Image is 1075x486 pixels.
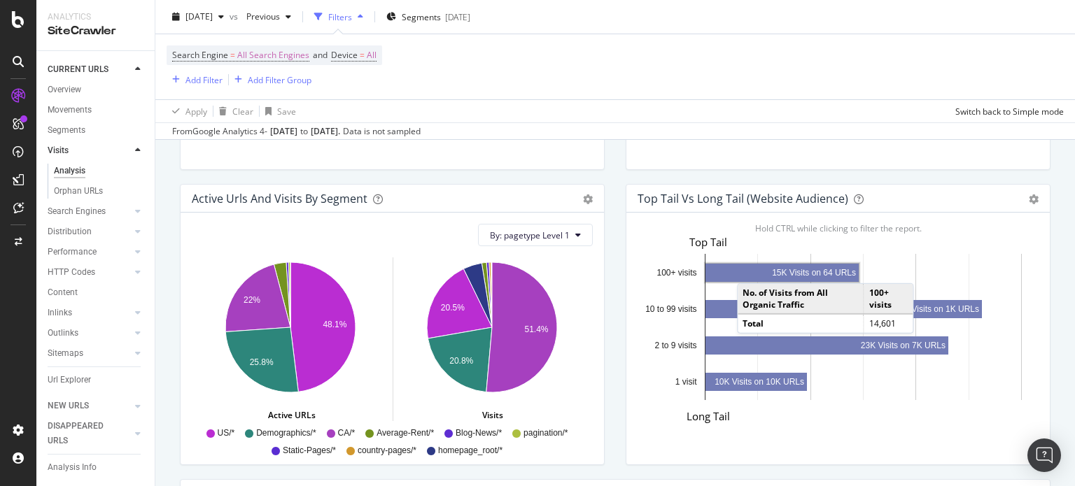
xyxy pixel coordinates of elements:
button: Previous [241,6,297,28]
span: Segments [402,10,441,22]
a: Content [48,285,145,300]
span: country-pages/* [358,445,416,457]
td: 14,601 [864,314,913,332]
div: Clear [232,105,253,117]
svg: A chart. [393,257,591,420]
div: Top Tail [689,235,1039,250]
span: Device [331,49,358,61]
div: Movements [48,103,92,117]
button: Filters [309,6,369,28]
a: Analysis Info [48,460,145,475]
div: [DATE] [445,10,470,22]
button: Segments[DATE] [381,6,476,28]
a: Search Engines [48,204,131,219]
a: Outlinks [48,326,131,341]
div: Inlinks [48,306,72,320]
a: Overview [48,83,145,97]
div: Sitemaps [48,346,83,361]
span: Previous [241,10,280,22]
div: Search Engines [48,204,106,219]
div: Explorer Bookmarks [48,393,123,408]
text: 51.4% [524,324,548,334]
text: 10K Visits on 10K URLs [715,377,804,387]
span: Average-Rent/* [377,427,434,439]
text: 10 to 99 visits [645,303,696,313]
text: 22% [244,295,260,305]
span: vs [230,10,241,22]
a: Distribution [48,224,131,239]
button: Save [260,100,296,122]
text: 23K Visits on 7K URLs [861,341,946,350]
a: Movements [48,103,145,117]
a: Analysis [54,164,145,178]
div: Add Filter [185,73,223,85]
span: By: pagetype Level 1 [490,229,570,241]
div: gear [583,194,593,204]
a: Segments [48,123,145,138]
text: 2 to 9 visits [654,340,696,350]
span: Static-Pages/* [283,445,336,457]
a: Visits [48,143,131,158]
div: Outlinks [48,326,78,341]
div: From Google Analytics 4 - to Data is not sampled [172,125,421,138]
div: Content [48,285,78,300]
button: Apply [167,100,207,122]
div: Open Intercom Messenger [1027,438,1061,472]
div: Analysis [54,164,85,178]
div: CURRENT URLS [48,62,108,77]
svg: A chart. [192,257,390,420]
div: SiteCrawler [48,23,143,39]
div: Orphan URLs [54,184,103,199]
div: DISAPPEARED URLS [48,419,118,448]
span: 2025 Sep. 4th [185,10,213,22]
div: gear [1029,194,1039,204]
span: pagination/* [524,427,568,439]
div: Url Explorer [48,373,91,387]
span: and [313,49,328,61]
span: homepage_root/* [438,445,503,457]
svg: A chart. [638,254,1034,416]
span: All [367,45,377,65]
div: Visits [48,143,69,158]
span: Blog-News/* [456,427,502,439]
button: Clear [213,100,253,122]
span: Demographics/* [256,427,316,439]
div: Active Urls and Visits by Segment [192,192,367,206]
div: Top Tail vs Long Tail (Website Audience) [638,192,848,206]
a: Explorer Bookmarks [48,393,145,408]
span: = [360,49,365,61]
div: HTTP Codes [48,265,95,280]
a: NEW URLS [48,399,131,413]
button: [DATE] [167,6,230,28]
div: NEW URLS [48,399,89,413]
a: Url Explorer [48,373,145,387]
div: Save [277,105,296,117]
text: 15K Visits on 64 URLs [772,268,856,278]
a: Orphan URLs [54,184,145,199]
td: Total [738,314,864,332]
a: Sitemaps [48,346,131,361]
button: Add Filter Group [229,71,311,88]
text: 48.1% [323,320,346,329]
a: Inlinks [48,306,131,320]
a: Performance [48,245,131,259]
td: 100+ visits [864,284,913,314]
button: By: pagetype Level 1 [478,224,593,246]
div: [DATE] [270,125,297,138]
div: Analysis Info [48,460,97,475]
text: 20.8% [449,356,473,366]
span: Search Engine [172,49,228,61]
div: Distribution [48,224,92,239]
div: Analytics [48,11,143,23]
text: 1 visit [675,376,697,386]
a: HTTP Codes [48,265,131,280]
div: Segments [48,123,85,138]
div: [DATE] . [311,125,340,138]
a: DISAPPEARED URLS [48,419,131,448]
div: Switch back to Simple mode [955,105,1064,117]
div: Filters [328,10,352,22]
div: Apply [185,105,207,117]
